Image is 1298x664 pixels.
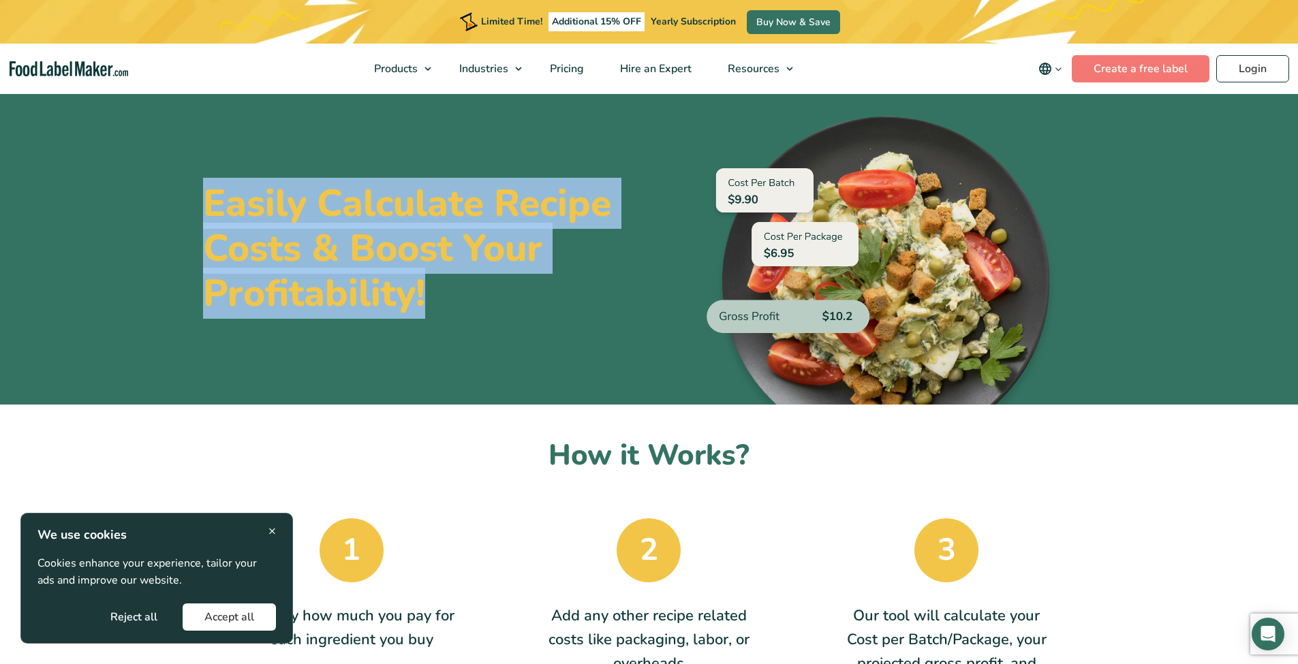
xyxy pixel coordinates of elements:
[203,437,1096,475] h2: How it Works?
[248,604,455,652] p: Specify how much you pay for each ingredient you buy
[532,44,599,94] a: Pricing
[183,603,276,631] button: Accept all
[481,15,542,28] span: Limited Time!
[546,61,585,76] span: Pricing
[1252,618,1284,650] div: Open Intercom Messenger
[747,10,840,34] a: Buy Now & Save
[370,61,419,76] span: Products
[914,518,978,582] span: 3
[1072,55,1209,82] a: Create a free label
[268,522,276,540] span: ×
[89,603,179,631] button: Reject all
[1216,55,1289,82] a: Login
[37,526,127,543] strong: We use cookies
[724,61,781,76] span: Resources
[617,518,681,582] span: 2
[37,555,276,590] p: Cookies enhance your experience, tailor your ads and improve our website.
[455,61,510,76] span: Industries
[710,44,800,94] a: Resources
[602,44,707,94] a: Hire an Expert
[356,44,438,94] a: Products
[203,181,639,316] h1: Easily Calculate Recipe Costs & Boost Your Profitability!
[548,12,645,31] span: Additional 15% OFF
[442,44,529,94] a: Industries
[320,518,384,582] span: 1
[651,15,736,28] span: Yearly Subscription
[616,61,693,76] span: Hire an Expert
